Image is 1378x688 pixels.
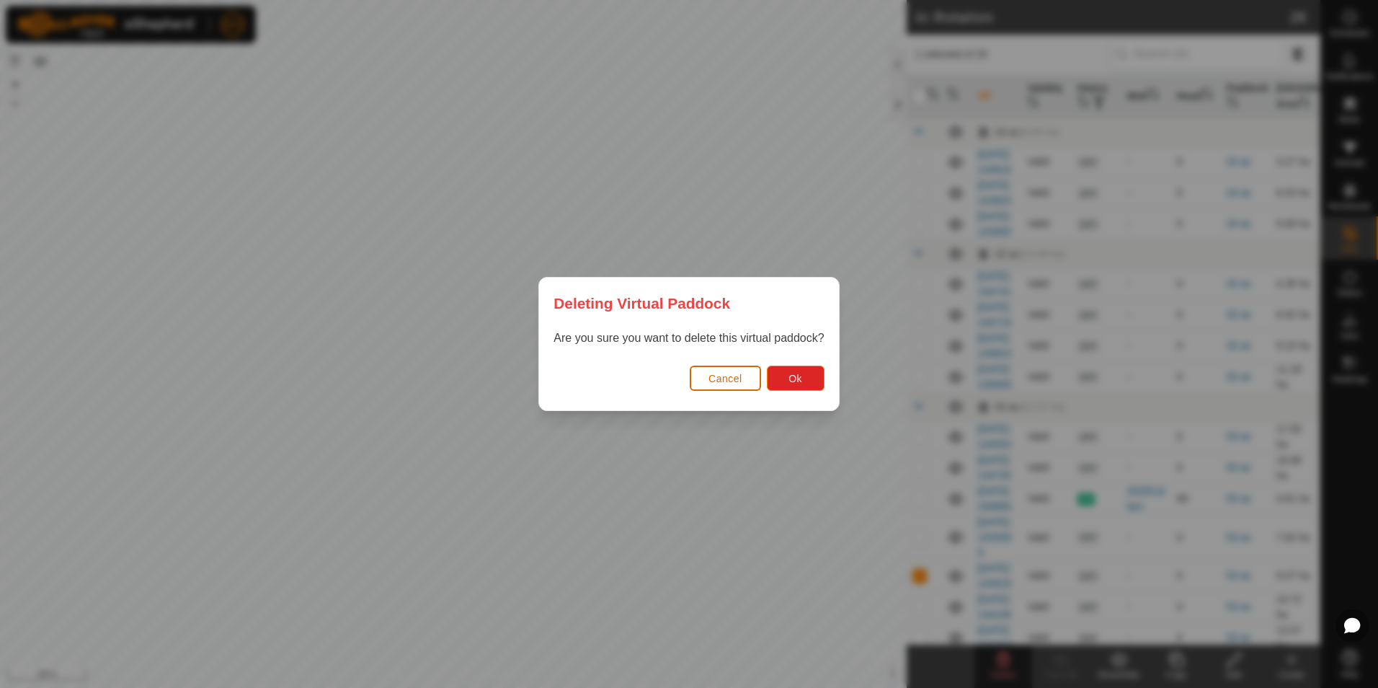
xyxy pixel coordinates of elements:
[708,373,742,384] span: Cancel
[554,330,824,347] p: Are you sure you want to delete this virtual paddock?
[554,292,730,314] span: Deleting Virtual Paddock
[767,366,824,391] button: Ok
[788,373,802,384] span: Ok
[690,366,761,391] button: Cancel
